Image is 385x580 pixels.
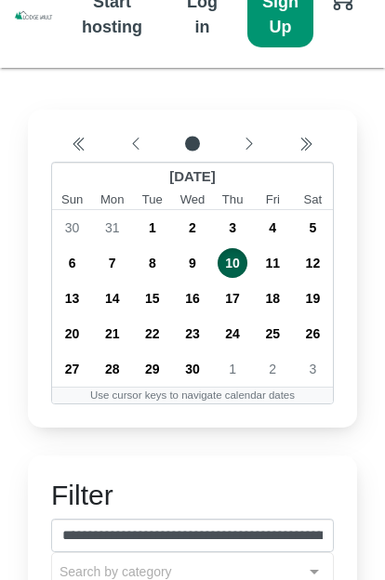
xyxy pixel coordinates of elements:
[72,137,86,152] svg: chevron double left
[138,283,167,313] span: 15
[92,281,132,316] div: Monday, September 14, 2026
[52,281,92,316] div: Sunday, September 13, 2026
[52,316,92,351] div: Sunday, September 20, 2026
[253,191,293,209] small: Friday
[52,191,92,209] small: Sunday
[293,245,333,281] div: Saturday, September 12, 2026
[172,351,212,387] div: Wednesday, September 30, 2026
[98,354,127,384] span: 28
[172,191,212,209] small: Wednesday
[293,316,333,351] div: Saturday, September 26, 2026
[132,281,172,316] div: Tuesday, September 15, 2026
[92,316,132,351] div: Monday, September 21, 2026
[298,213,327,243] span: 5
[98,319,127,349] span: 21
[293,210,333,245] div: Saturday, September 5, 2026
[92,191,132,209] small: Monday
[293,191,333,209] small: Saturday
[218,319,247,349] span: 24
[258,213,287,243] span: 4
[258,248,287,278] span: 11
[132,316,172,351] div: Tuesday, September 22, 2026
[298,354,327,384] span: 3
[165,133,221,158] button: Current month
[128,137,143,152] svg: chevron left
[52,388,333,403] div: Use cursor keys to navigate calendar dates
[58,283,87,313] span: 13
[98,283,127,313] span: 14
[52,210,92,245] div: Sunday, August 30, 2026
[258,319,287,349] span: 25
[52,351,92,387] div: Sunday, September 27, 2026
[52,245,92,281] div: Sunday, September 6, 2026
[213,316,253,351] div: Thursday, September 24, 2026
[58,319,87,349] span: 20
[293,351,333,387] div: Saturday, October 3, 2026
[51,133,334,158] div: Calendar navigation
[218,248,247,278] span: 10
[138,248,167,278] span: 8
[220,133,277,158] button: Next month
[138,213,167,243] span: 1
[178,283,207,313] span: 16
[58,213,87,243] span: 30
[92,245,132,281] div: Monday, September 7, 2026
[178,319,207,349] span: 23
[178,248,207,278] span: 9
[132,351,172,387] div: Tuesday, September 29, 2026
[92,351,132,387] div: Monday, September 28, 2026
[213,281,253,316] div: Thursday, September 17, 2026
[178,213,207,243] span: 2
[253,281,293,316] div: Friday, September 18, 2026
[132,245,172,281] div: Tuesday, September 8, 2026
[258,354,287,384] span: 2
[253,210,293,245] div: Friday, September 4, 2026
[58,354,87,384] span: 27
[218,354,247,384] span: 1
[172,316,212,351] div: Wednesday, September 23, 2026
[172,281,212,316] div: Wednesday, September 16, 2026
[213,245,253,281] div: Thursday, September 10, 2026 (Selected date)
[58,248,87,278] span: 6
[132,210,172,245] div: Tuesday, September 1, 2026
[218,213,247,243] span: 3
[298,319,327,349] span: 26
[98,213,127,243] span: 31
[138,319,167,349] span: 22
[92,210,132,245] div: Monday, August 31, 2026
[172,210,212,245] div: Wednesday, September 2, 2026
[98,248,127,278] span: 7
[14,10,53,20] img: pAKp5ICTv7cAAAAASUVORK5CYII=
[277,133,334,158] button: Next year
[51,479,334,512] h2: Filter
[298,283,327,313] span: 19
[52,163,333,191] div: [DATE]
[213,351,253,387] div: Thursday, October 1, 2026
[298,137,312,152] svg: chevron double left
[138,354,167,384] span: 29
[213,210,253,245] div: Thursday, September 3, 2026
[253,351,293,387] div: Friday, October 2, 2026
[132,191,172,209] small: Tuesday
[253,316,293,351] div: Friday, September 25, 2026
[242,137,257,152] svg: chevron left
[298,248,327,278] span: 12
[253,245,293,281] div: Friday, September 11, 2026
[293,281,333,316] div: Saturday, September 19, 2026
[213,191,253,209] small: Thursday
[185,137,200,152] svg: circle fill
[178,354,207,384] span: 30
[218,283,247,313] span: 17
[258,283,287,313] span: 18
[172,245,212,281] div: Wednesday, September 9, 2026
[51,133,108,158] button: Previous year
[108,133,165,158] button: Previous month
